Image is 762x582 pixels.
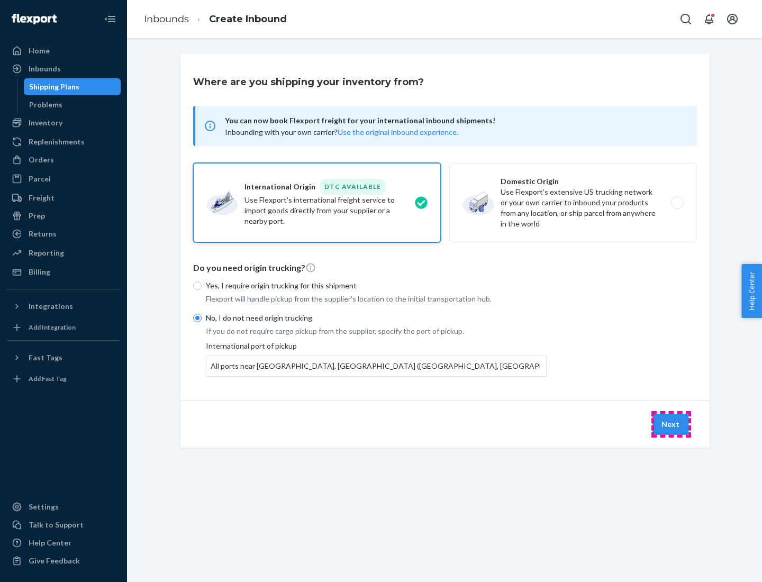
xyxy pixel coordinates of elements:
[24,96,121,113] a: Problems
[6,534,121,551] a: Help Center
[29,154,54,165] div: Orders
[193,75,424,89] h3: Where are you shipping your inventory from?
[12,14,57,24] img: Flexport logo
[29,374,67,383] div: Add Fast Tag
[29,502,59,512] div: Settings
[29,323,76,332] div: Add Integration
[6,151,121,168] a: Orders
[225,114,684,127] span: You can now book Flexport freight for your international inbound shipments!
[6,207,121,224] a: Prep
[6,263,121,280] a: Billing
[6,170,121,187] a: Parcel
[6,133,121,150] a: Replenishments
[29,137,85,147] div: Replenishments
[29,193,55,203] div: Freight
[741,264,762,318] button: Help Center
[135,4,295,35] ol: breadcrumbs
[6,114,121,131] a: Inventory
[24,78,121,95] a: Shipping Plans
[206,313,547,323] p: No, I do not need origin trucking
[675,8,696,30] button: Open Search Box
[29,520,84,530] div: Talk to Support
[193,281,202,290] input: Yes, I require origin trucking for this shipment
[29,301,73,312] div: Integrations
[29,46,50,56] div: Home
[29,211,45,221] div: Prep
[338,127,458,138] button: Use the original inbound experience.
[206,294,547,304] p: Flexport will handle pickup from the supplier's location to the initial transportation hub.
[722,8,743,30] button: Open account menu
[206,326,547,337] p: If you do not require cargo pickup from the supplier, specify the port of pickup.
[29,248,64,258] div: Reporting
[6,225,121,242] a: Returns
[6,516,121,533] a: Talk to Support
[206,341,547,377] div: International port of pickup
[6,349,121,366] button: Fast Tags
[29,63,61,74] div: Inbounds
[6,370,121,387] a: Add Fast Tag
[6,498,121,515] a: Settings
[29,352,62,363] div: Fast Tags
[6,244,121,261] a: Reporting
[225,128,458,137] span: Inbounding with your own carrier?
[6,42,121,59] a: Home
[6,60,121,77] a: Inbounds
[698,8,720,30] button: Open notifications
[6,319,121,336] a: Add Integration
[29,229,57,239] div: Returns
[99,8,121,30] button: Close Navigation
[209,13,287,25] a: Create Inbound
[29,538,71,548] div: Help Center
[193,262,697,274] p: Do you need origin trucking?
[6,189,121,206] a: Freight
[29,117,62,128] div: Inventory
[6,552,121,569] button: Give Feedback
[6,298,121,315] button: Integrations
[206,280,547,291] p: Yes, I require origin trucking for this shipment
[652,414,688,435] button: Next
[144,13,189,25] a: Inbounds
[29,556,80,566] div: Give Feedback
[29,267,50,277] div: Billing
[29,174,51,184] div: Parcel
[29,81,79,92] div: Shipping Plans
[193,314,202,322] input: No, I do not need origin trucking
[29,99,62,110] div: Problems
